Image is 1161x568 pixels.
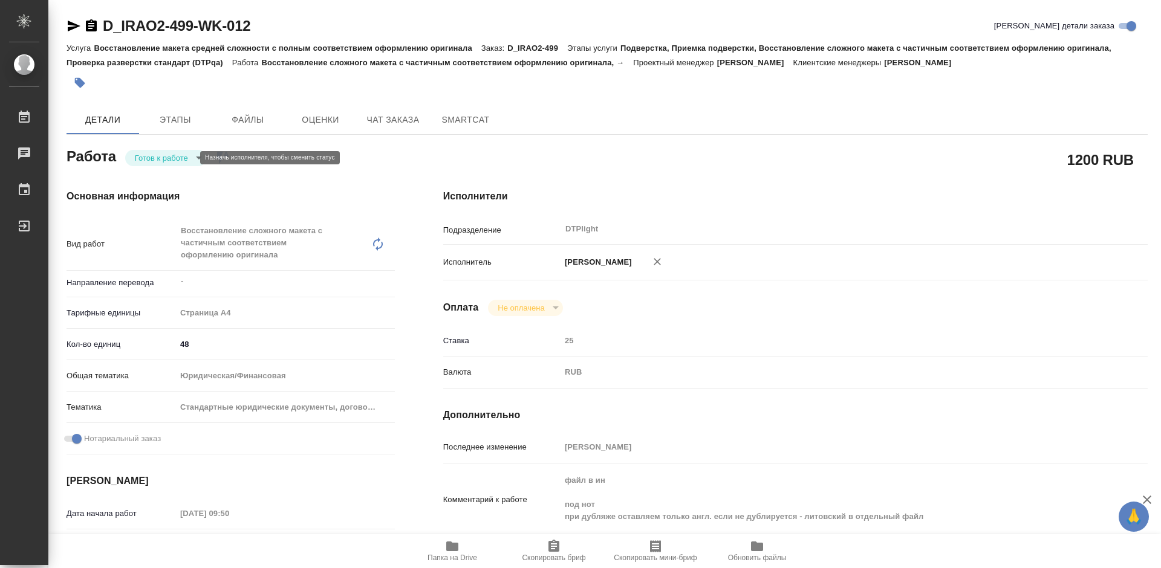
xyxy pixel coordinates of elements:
div: Готов к работе [488,300,562,316]
span: Файлы [219,112,277,127]
button: Папка на Drive [402,534,503,568]
p: Ставка [443,335,561,347]
p: Восстановление макета средней сложности с полным соответствием оформлению оригинала [94,44,481,53]
span: Чат заказа [364,112,422,127]
input: Пустое поле [176,505,282,522]
input: ✎ Введи что-нибудь [176,335,395,353]
span: Скопировать бриф [522,553,585,562]
p: Подразделение [443,224,561,236]
a: D_IRAO2-499-WK-012 [103,18,250,34]
span: [PERSON_NAME] детали заказа [994,20,1114,32]
span: Этапы [146,112,204,127]
span: Обновить файлы [728,553,787,562]
button: Удалить исполнителя [644,248,671,275]
p: Валюта [443,366,561,378]
div: Страница А4 [176,303,395,323]
p: Комментарий к работе [443,494,561,506]
p: Тематика [67,401,176,413]
p: [PERSON_NAME] [717,58,793,67]
div: RUB [561,362,1089,382]
p: Восстановление сложного макета с частичным соответствием оформлению оригинала, → [261,58,633,67]
p: Услуга [67,44,94,53]
button: Обновить файлы [706,534,808,568]
p: Работа [232,58,262,67]
p: Заказ: [481,44,507,53]
input: Пустое поле [561,438,1089,456]
p: Последнее изменение [443,441,561,453]
p: Тарифные единицы [67,307,176,319]
p: [PERSON_NAME] [561,256,632,268]
div: Стандартные юридические документы, договоры, уставы [176,397,395,418]
button: Добавить тэг [67,69,93,96]
p: Направление перевода [67,277,176,289]
h2: Работа [67,144,116,166]
span: Оценки [291,112,350,127]
p: [PERSON_NAME] [884,58,960,67]
input: Пустое поле [561,332,1089,349]
button: Скопировать бриф [503,534,605,568]
div: Юридическая/Финансовая [176,366,395,386]
h4: Основная информация [67,189,395,204]
h4: Дополнительно [443,408,1148,422]
h4: Оплата [443,300,479,315]
p: Клиентские менеджеры [793,58,885,67]
span: SmartCat [437,112,495,127]
button: 🙏 [1119,502,1149,532]
p: Этапы услуги [567,44,620,53]
p: Общая тематика [67,370,176,382]
h4: [PERSON_NAME] [67,474,395,488]
p: Вид работ [67,238,176,250]
p: Дата начала работ [67,508,176,520]
span: Нотариальный заказ [84,433,161,445]
button: Готов к работе [131,153,192,163]
div: Готов к работе [125,150,206,166]
p: Кол-во единиц [67,338,176,350]
span: Папка на Drive [428,553,477,562]
button: Скопировать ссылку [84,19,99,33]
h2: 1200 RUB [1067,149,1134,170]
button: Не оплачена [494,303,548,313]
span: Скопировать мини-бриф [614,553,697,562]
h4: Исполнители [443,189,1148,204]
p: Исполнитель [443,256,561,268]
p: Проектный менеджер [633,58,717,67]
button: Скопировать ссылку для ЯМессенджера [67,19,81,33]
span: Детали [74,112,132,127]
textarea: файл в ин под нот при дубляже оставляем только англ. если не дублируется - литовский в отдельный ... [561,470,1089,527]
p: D_IRAO2-499 [507,44,567,53]
button: Скопировать мини-бриф [605,534,706,568]
span: 🙏 [1124,504,1144,529]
